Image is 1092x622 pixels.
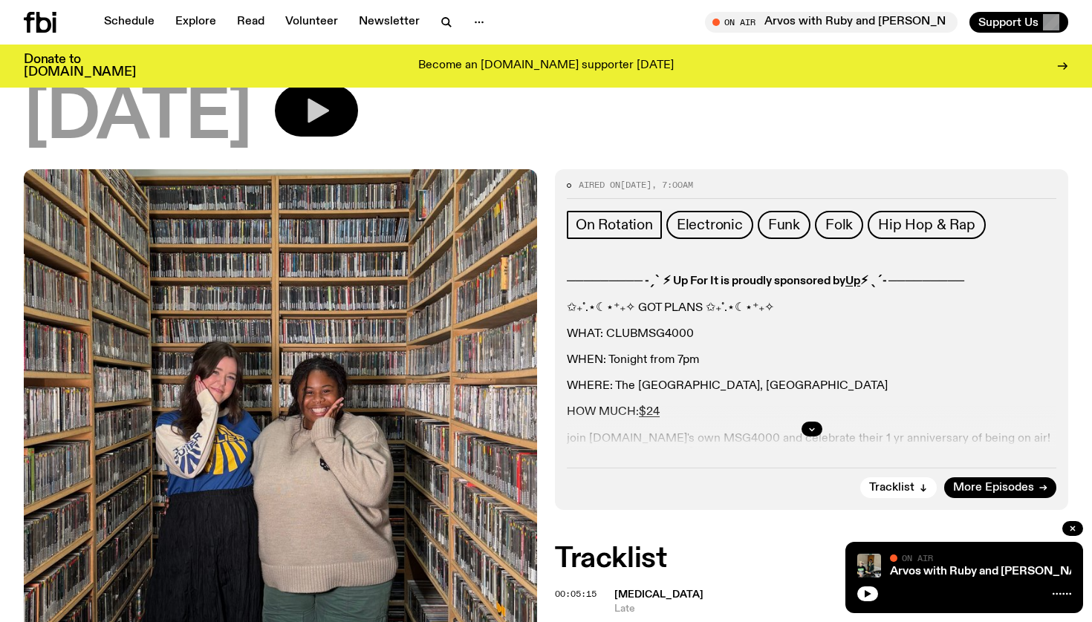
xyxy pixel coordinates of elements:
a: Up [845,275,860,287]
span: [DATE] [24,85,251,151]
strong: ⚡︎ ˎˊ˗ ───────── [860,275,964,287]
span: Hip Hop & Rap [878,217,975,233]
span: Funk [768,217,800,233]
a: Newsletter [350,12,429,33]
span: Electronic [677,217,743,233]
button: Tracklist [860,477,937,498]
p: WHAT: CLUBMSG4000 [567,327,1056,341]
span: , 7:00am [651,179,693,191]
a: Folk [815,211,863,239]
span: Aired on [579,179,620,191]
span: On Air [902,553,933,563]
a: Funk [758,211,810,239]
a: Read [228,12,273,33]
span: More Episodes [953,482,1034,494]
a: Hip Hop & Rap [868,211,985,239]
button: On AirArvos with Ruby and [PERSON_NAME] [705,12,958,33]
a: Schedule [95,12,163,33]
p: Become an [DOMAIN_NAME] supporter [DATE] [418,59,674,73]
span: Support Us [978,16,1039,29]
button: 00:05:15 [555,590,597,598]
button: Support Us [969,12,1068,33]
a: Explore [166,12,225,33]
h3: Donate to [DOMAIN_NAME] [24,53,136,79]
a: On Rotation [567,211,662,239]
span: [MEDICAL_DATA] [614,589,703,600]
p: WHERE: The [GEOGRAPHIC_DATA], [GEOGRAPHIC_DATA] [567,379,1056,393]
span: 00:05:15 [555,588,597,600]
span: [DATE] [620,179,651,191]
strong: ───────── ˗ˏˋ ⚡︎ Up For It is proudly sponsored by [567,275,845,287]
h2: Tracklist [555,546,1068,572]
img: Ruby wears a Collarbones t shirt and pretends to play the DJ decks, Al sings into a pringles can.... [857,554,881,577]
span: Folk [825,217,853,233]
span: Late [614,602,938,616]
span: On Rotation [576,217,653,233]
span: Tracklist [869,482,914,494]
p: ✩₊˚.⋆☾⋆⁺₊✧ GOT PLANS ✩₊˚.⋆☾⋆⁺₊✧ [567,301,1056,315]
p: WHEN: Tonight from 7pm [567,353,1056,367]
a: Electronic [666,211,753,239]
a: More Episodes [944,477,1056,498]
a: Volunteer [276,12,347,33]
